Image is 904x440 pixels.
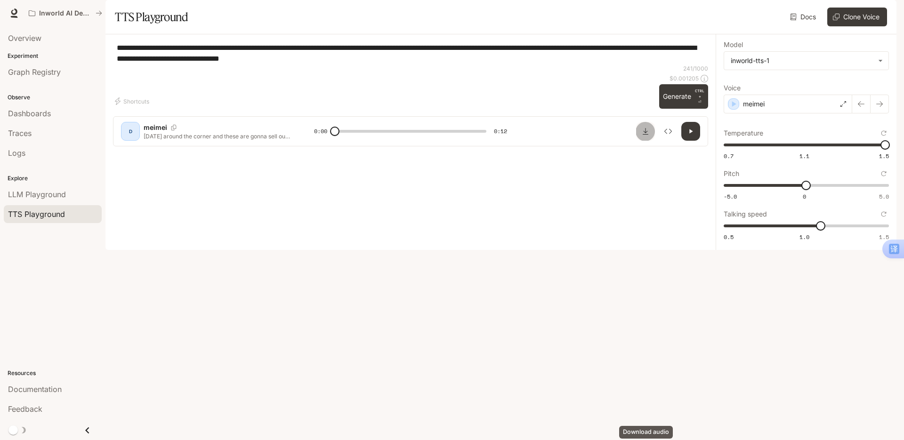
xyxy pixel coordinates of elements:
p: Temperature [724,130,763,136]
div: D [123,124,138,139]
button: Shortcuts [113,94,153,109]
span: 5.0 [879,192,889,200]
span: 0:12 [494,127,507,136]
span: 1.5 [879,152,889,160]
span: 0.5 [724,233,734,241]
button: Inspect [659,122,678,141]
button: Clone Voice [827,8,887,26]
button: All workspaces [24,4,106,23]
button: Copy Voice ID [167,125,180,130]
div: Download audio [619,426,673,439]
div: inworld-tts-1 [731,56,873,65]
p: Inworld AI Demos [39,9,92,17]
p: Pitch [724,170,739,177]
p: meimei [144,123,167,132]
button: Reset to default [879,168,889,179]
p: CTRL + [695,88,704,99]
button: Reset to default [879,128,889,138]
span: 0 [803,192,806,200]
a: Docs [788,8,820,26]
div: inworld-tts-1 [724,52,888,70]
span: 0:00 [314,127,327,136]
p: ⏎ [695,88,704,105]
p: Talking speed [724,211,767,217]
span: 1.5 [879,233,889,241]
button: Reset to default [879,209,889,219]
p: Voice [724,85,741,91]
p: [DATE] around the corner and these are gonna sell out fast, guys! They’re so stretchy and comfy—s... [144,132,291,140]
p: meimei [743,99,765,109]
span: -5.0 [724,192,737,200]
span: 0.7 [724,152,734,160]
button: Download audio [636,122,655,141]
button: GenerateCTRL +⏎ [659,84,708,109]
p: Model [724,41,743,48]
p: 241 / 1000 [683,64,708,72]
span: 1.1 [799,152,809,160]
p: $ 0.001205 [670,74,699,82]
span: 1.0 [799,233,809,241]
h1: TTS Playground [115,8,188,26]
